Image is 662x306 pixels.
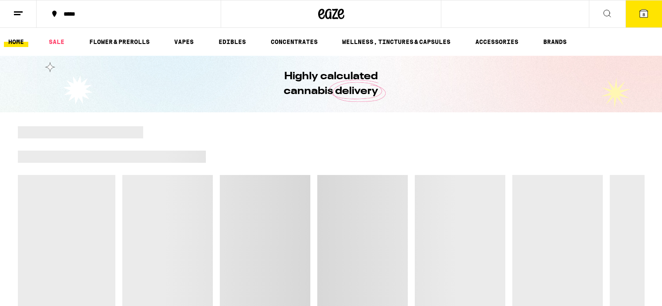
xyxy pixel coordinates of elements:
[266,37,322,47] a: CONCENTRATES
[642,12,645,17] span: 8
[170,37,198,47] a: VAPES
[259,69,403,99] h1: Highly calculated cannabis delivery
[4,37,28,47] a: HOME
[471,37,523,47] a: ACCESSORIES
[44,37,69,47] a: SALE
[625,0,662,27] button: 8
[85,37,154,47] a: FLOWER & PREROLLS
[338,37,455,47] a: WELLNESS, TINCTURES & CAPSULES
[214,37,250,47] a: EDIBLES
[539,37,571,47] a: BRANDS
